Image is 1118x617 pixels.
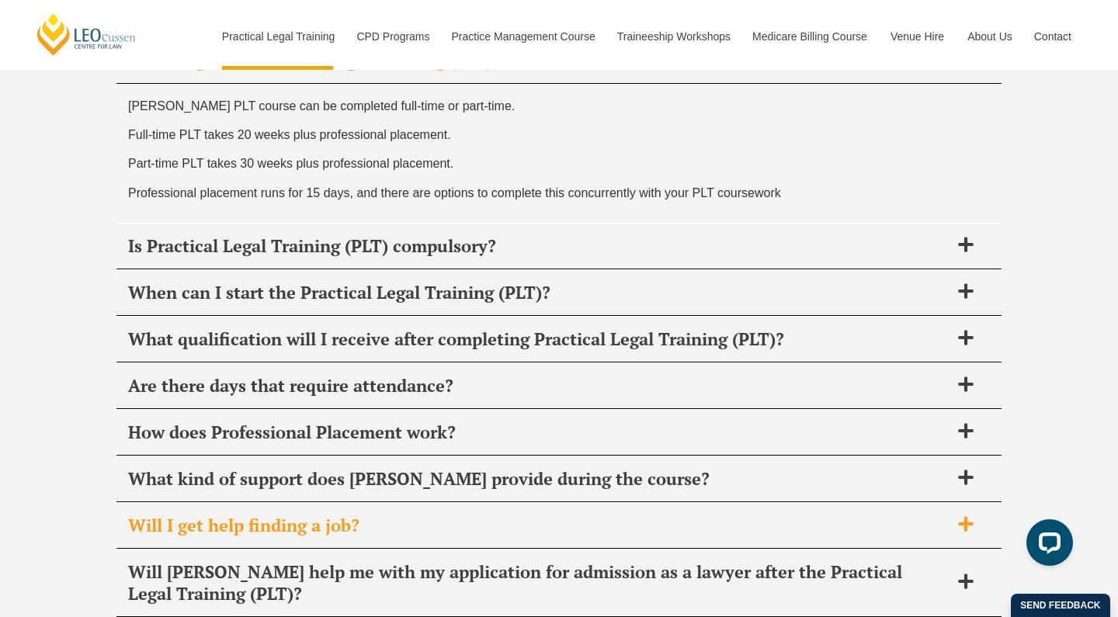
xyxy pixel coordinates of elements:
[128,186,781,199] span: Professional placement runs for 15 days, and there are options to complete this concurrently with...
[345,3,439,70] a: CPD Programs
[606,3,741,70] a: Traineeship Workshops
[128,235,950,257] span: Is Practical Legal Training (PLT) compulsory?
[128,421,950,443] span: How does Professional Placement work?
[879,3,956,70] a: Venue Hire
[128,468,950,490] span: What kind of support does [PERSON_NAME] provide during the course?
[128,375,950,397] span: Are there days that require attendance?
[1014,513,1079,578] iframe: LiveChat chat widget
[440,3,606,70] a: Practice Management Course
[128,561,950,605] span: Will [PERSON_NAME] help me with my application for admission as a lawyer after the Practical Lega...
[128,99,515,113] span: [PERSON_NAME] PLT course can be completed full-time or part-time.
[128,328,950,350] span: What qualification will I receive after completing Practical Legal Training (PLT)?
[128,515,950,536] span: Will I get help finding a job?
[128,282,950,303] span: When can I start the Practical Legal Training (PLT)?
[741,3,879,70] a: Medicare Billing Course
[128,157,453,170] span: Part-time PLT takes 30 weeks plus professional placement.
[128,128,451,141] span: Full-time PLT takes 20 weeks plus professional placement.
[956,3,1023,70] a: About Us
[210,3,345,70] a: Practical Legal Training
[1023,3,1083,70] a: Contact
[35,12,138,57] a: [PERSON_NAME] Centre for Law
